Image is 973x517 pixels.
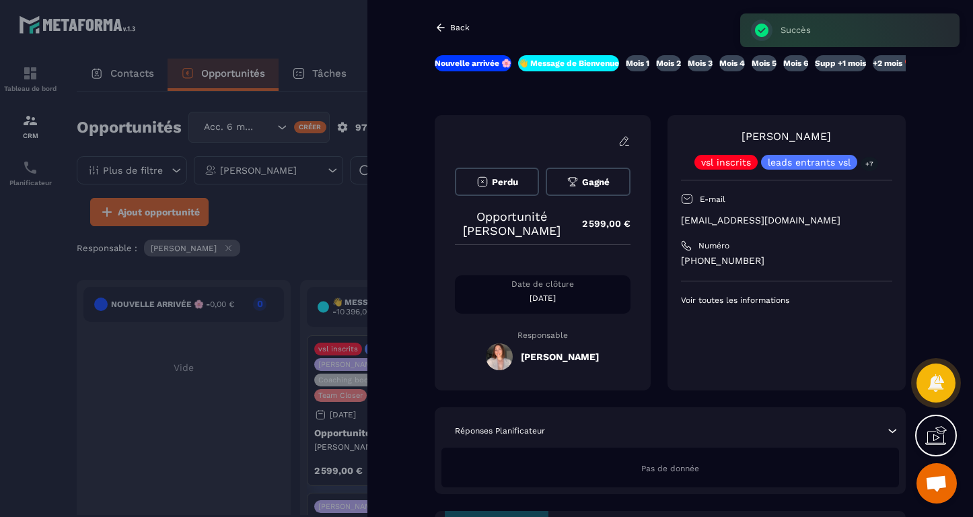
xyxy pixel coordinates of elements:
[916,463,957,504] div: Ouvrir le chat
[700,194,725,205] p: E-mail
[681,214,892,227] p: [EMAIL_ADDRESS][DOMAIN_NAME]
[681,254,892,267] p: [PHONE_NUMBER]
[455,331,630,340] p: Responsable
[455,425,545,436] p: Réponses Planificateur
[698,240,729,251] p: Numéro
[582,177,610,187] span: Gagné
[742,130,831,143] a: [PERSON_NAME]
[861,157,878,171] p: +7
[455,209,569,238] p: Opportunité [PERSON_NAME]
[768,158,851,167] p: leads entrants vsl
[641,464,699,473] span: Pas de donnée
[455,293,630,304] p: [DATE]
[521,351,599,362] h5: [PERSON_NAME]
[701,158,751,167] p: vsl inscrits
[492,177,518,187] span: Perdu
[681,295,892,306] p: Voir toutes les informations
[546,168,630,196] button: Gagné
[569,211,630,237] p: 2 599,00 €
[455,279,630,289] p: Date de clôture
[455,168,539,196] button: Perdu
